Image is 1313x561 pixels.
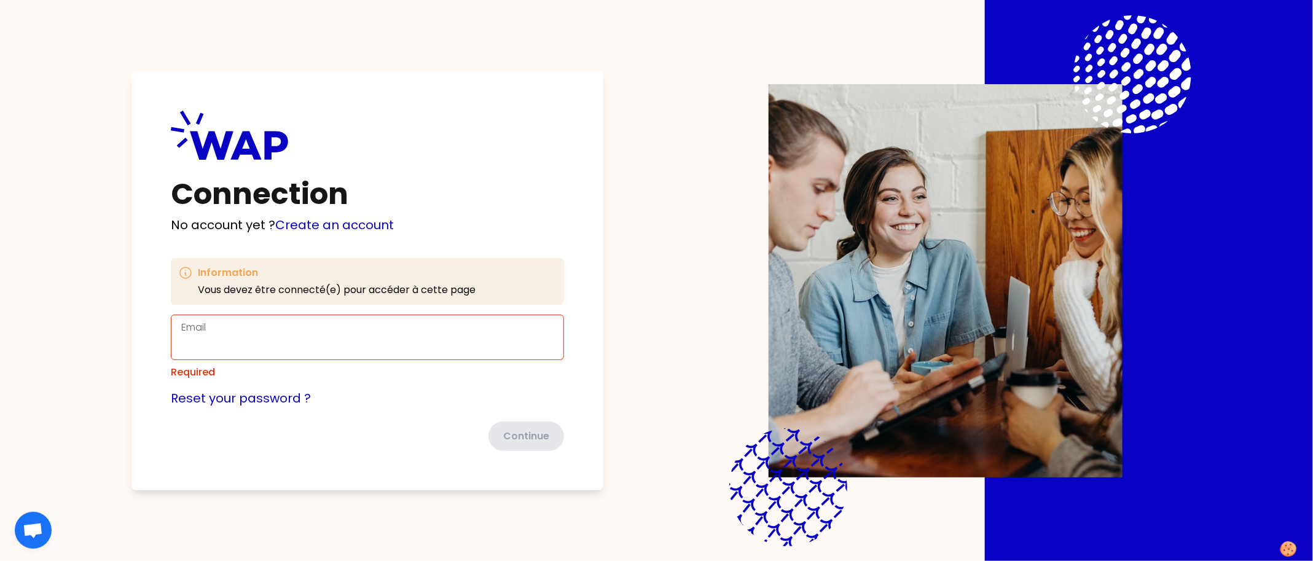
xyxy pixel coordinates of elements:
[488,422,564,451] button: Continue
[171,216,564,233] p: No account yet ?
[171,179,564,209] h1: Connection
[171,365,564,380] div: Required
[15,512,52,549] a: Ouvrir le chat
[769,84,1123,477] img: Description
[171,390,311,407] a: Reset your password ?
[181,320,206,334] label: Email
[198,265,476,280] h3: Information
[275,216,394,233] a: Create an account
[198,283,476,297] p: Vous devez être connecté(e) pour accéder à cette page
